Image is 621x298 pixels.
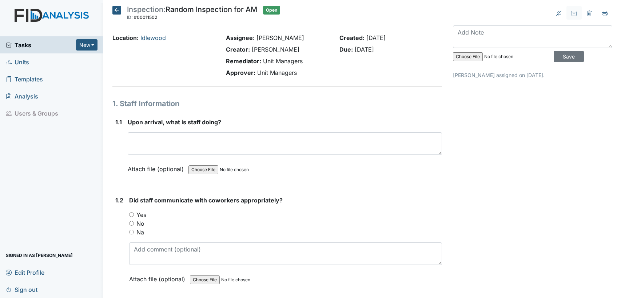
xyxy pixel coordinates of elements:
[453,71,612,79] p: [PERSON_NAME] assigned on [DATE].
[263,57,303,65] span: Unit Managers
[339,34,365,41] strong: Created:
[127,5,166,14] span: Inspection:
[263,6,280,15] span: Open
[129,212,134,217] input: Yes
[115,118,122,126] label: 1.1
[256,34,304,41] span: [PERSON_NAME]
[6,41,76,49] a: Tasks
[226,46,250,53] strong: Creator:
[128,161,187,173] label: Attach file (optional)
[6,56,29,68] span: Units
[129,230,134,234] input: Na
[6,73,43,85] span: Templates
[257,69,297,76] span: Unit Managers
[115,196,123,205] label: 1.2
[129,197,283,204] span: Did staff communicate with coworkers appropriately?
[226,57,261,65] strong: Remediator:
[76,39,98,51] button: New
[226,69,255,76] strong: Approver:
[127,6,257,22] div: Random Inspection for AM
[339,46,353,53] strong: Due:
[6,267,44,278] span: Edit Profile
[129,221,134,226] input: No
[127,15,133,20] span: ID:
[6,90,38,102] span: Analysis
[6,284,37,295] span: Sign out
[128,118,221,126] span: Upon arrival, what is staff doing?
[136,228,144,237] label: Na
[6,250,73,261] span: Signed in as [PERSON_NAME]
[140,34,166,41] a: Idlewood
[112,98,442,109] h1: 1. Staff Information
[366,34,386,41] span: [DATE]
[252,46,299,53] span: [PERSON_NAME]
[554,51,584,62] input: Save
[112,34,139,41] strong: Location:
[136,219,144,228] label: No
[129,271,188,283] label: Attach file (optional)
[226,34,255,41] strong: Assignee:
[134,15,157,20] span: #00011502
[355,46,374,53] span: [DATE]
[136,210,146,219] label: Yes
